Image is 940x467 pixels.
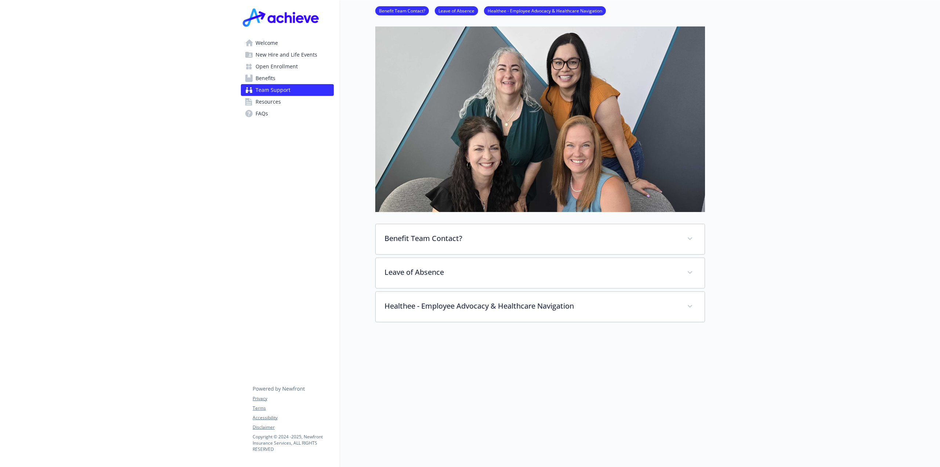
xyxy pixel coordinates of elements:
[256,84,290,96] span: Team Support
[253,434,333,452] p: Copyright © 2024 - 2025 , Newfront Insurance Services, ALL RIGHTS RESERVED
[256,49,317,61] span: New Hire and Life Events
[256,72,275,84] span: Benefits
[253,414,333,421] a: Accessibility
[241,72,334,84] a: Benefits
[384,301,678,312] p: Healthee - Employee Advocacy & Healthcare Navigation
[256,37,278,49] span: Welcome
[253,405,333,412] a: Terms
[253,424,333,431] a: Disclaimer
[241,61,334,72] a: Open Enrollment
[376,224,705,254] div: Benefit Team Contact?
[375,26,705,212] img: team support page banner
[384,267,678,278] p: Leave of Absence
[484,7,606,14] a: Healthee - Employee Advocacy & Healthcare Navigation
[435,7,478,14] a: Leave of Absence
[375,7,429,14] a: Benefit Team Contact?
[253,395,333,402] a: Privacy
[376,258,705,288] div: Leave of Absence
[376,292,705,322] div: Healthee - Employee Advocacy & Healthcare Navigation
[256,108,268,119] span: FAQs
[241,96,334,108] a: Resources
[241,84,334,96] a: Team Support
[241,49,334,61] a: New Hire and Life Events
[256,61,298,72] span: Open Enrollment
[384,233,678,244] p: Benefit Team Contact?
[241,37,334,49] a: Welcome
[241,108,334,119] a: FAQs
[256,96,281,108] span: Resources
